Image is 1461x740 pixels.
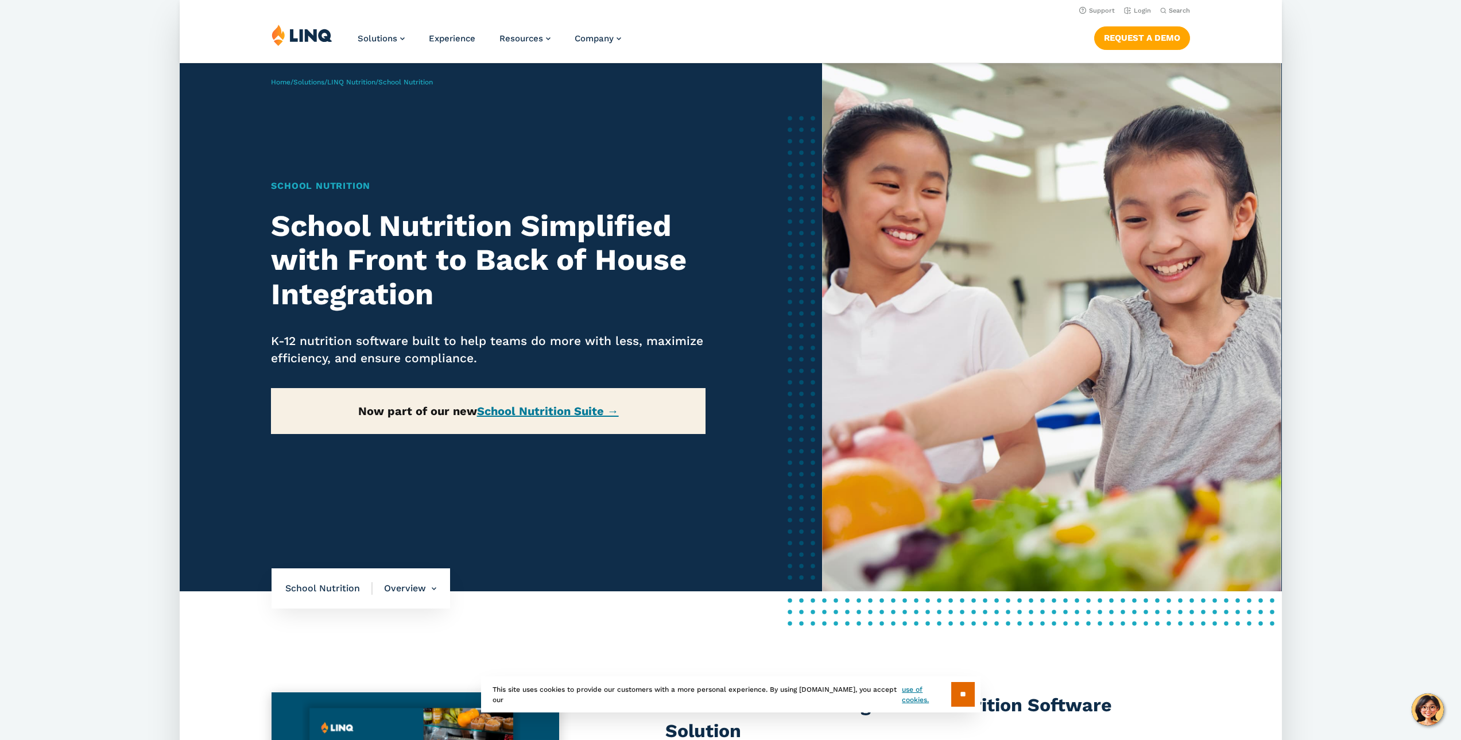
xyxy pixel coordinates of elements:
[1412,693,1444,726] button: Hello, have a question? Let’s chat.
[1160,6,1189,15] button: Open Search Bar
[293,78,324,86] a: Solutions
[429,33,475,44] a: Experience
[358,404,619,418] strong: Now part of our new
[180,3,1282,16] nav: Utility Navigation
[481,676,981,712] div: This site uses cookies to provide our customers with a more personal experience. By using [DOMAIN...
[327,78,375,86] a: LINQ Nutrition
[358,24,621,62] nav: Primary Navigation
[822,63,1281,591] img: School Nutrition Banner
[272,24,332,46] img: LINQ | K‑12 Software
[271,209,706,312] h2: School Nutrition Simplified with Front to Back of House Integration
[902,684,951,705] a: use of cookies.
[499,33,543,44] span: Resources
[285,582,373,595] span: School Nutrition
[1079,7,1114,14] a: Support
[499,33,551,44] a: Resources
[1094,24,1189,49] nav: Button Navigation
[575,33,621,44] a: Company
[575,33,614,44] span: Company
[271,78,433,86] span: / / /
[477,404,619,418] a: School Nutrition Suite →
[373,568,436,609] li: Overview
[1123,7,1150,14] a: Login
[378,78,433,86] span: School Nutrition
[271,332,706,367] p: K-12 nutrition software built to help teams do more with less, maximize efficiency, and ensure co...
[271,78,290,86] a: Home
[1094,26,1189,49] a: Request a Demo
[358,33,405,44] a: Solutions
[358,33,397,44] span: Solutions
[271,179,706,193] h1: School Nutrition
[1168,7,1189,14] span: Search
